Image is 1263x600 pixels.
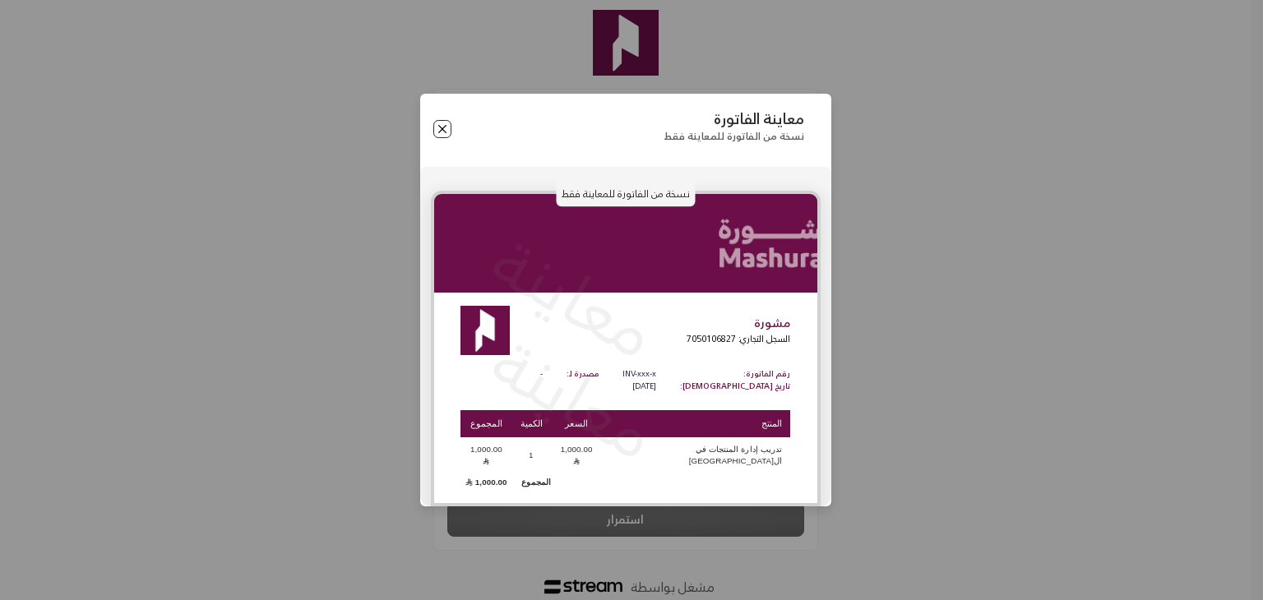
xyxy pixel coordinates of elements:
[523,450,539,461] span: 1
[460,473,512,490] td: 1,000.00
[602,439,790,473] td: تدريب إدارة المنتجات في ال[GEOGRAPHIC_DATA]
[460,410,512,437] th: المجموع
[556,180,695,206] p: نسخة من الفاتورة للمعاينة فقط
[664,110,804,128] p: معاينة الفاتورة
[474,312,675,484] p: معاينة
[460,368,543,381] p: -
[474,210,675,383] p: معاينة
[434,194,817,293] img: Linkedin%20Banner%20-%20Mashurah%20%283%29_mwsyu.png
[460,439,512,473] td: 1,000.00
[433,120,451,138] button: Close
[602,410,790,437] th: المنتج
[460,408,790,492] table: Products
[551,439,602,473] td: 1,000.00
[680,381,790,393] p: تاريخ [DEMOGRAPHIC_DATA]:
[687,315,790,332] p: مشورة
[460,306,510,355] img: Logo
[687,332,790,346] p: السجل التجاري: 7050106827
[512,473,551,490] td: المجموع
[680,368,790,381] p: رقم الفاتورة:
[664,130,804,142] p: نسخة من الفاتورة للمعاينة فقط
